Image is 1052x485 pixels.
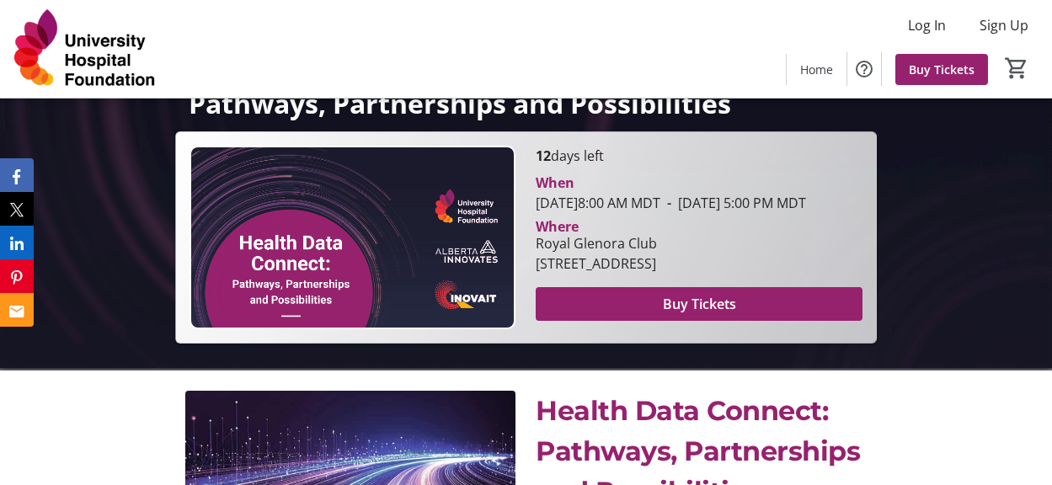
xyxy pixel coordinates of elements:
span: Buy Tickets [909,61,975,78]
span: Buy Tickets [663,294,736,314]
button: Sign Up [966,12,1042,39]
button: Buy Tickets [536,287,862,321]
p: Pathways, Partnerships and Possibilities [189,88,863,118]
div: Royal Glenora Club [536,233,657,253]
div: When [536,173,574,193]
button: Help [847,52,881,86]
p: days left [536,146,862,166]
button: Cart [1001,53,1032,83]
span: - [660,194,678,212]
span: [DATE] 8:00 AM MDT [536,194,660,212]
span: 12 [536,147,551,165]
a: Home [787,54,846,85]
div: [STREET_ADDRESS] [536,253,657,274]
a: Buy Tickets [895,54,988,85]
span: Sign Up [980,15,1028,35]
div: Where [536,220,579,233]
span: [DATE] 5:00 PM MDT [660,194,806,212]
img: University Hospital Foundation's Logo [10,7,160,91]
button: Log In [894,12,959,39]
img: Campaign CTA Media Photo [190,146,515,329]
span: Home [800,61,833,78]
span: Log In [908,15,946,35]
